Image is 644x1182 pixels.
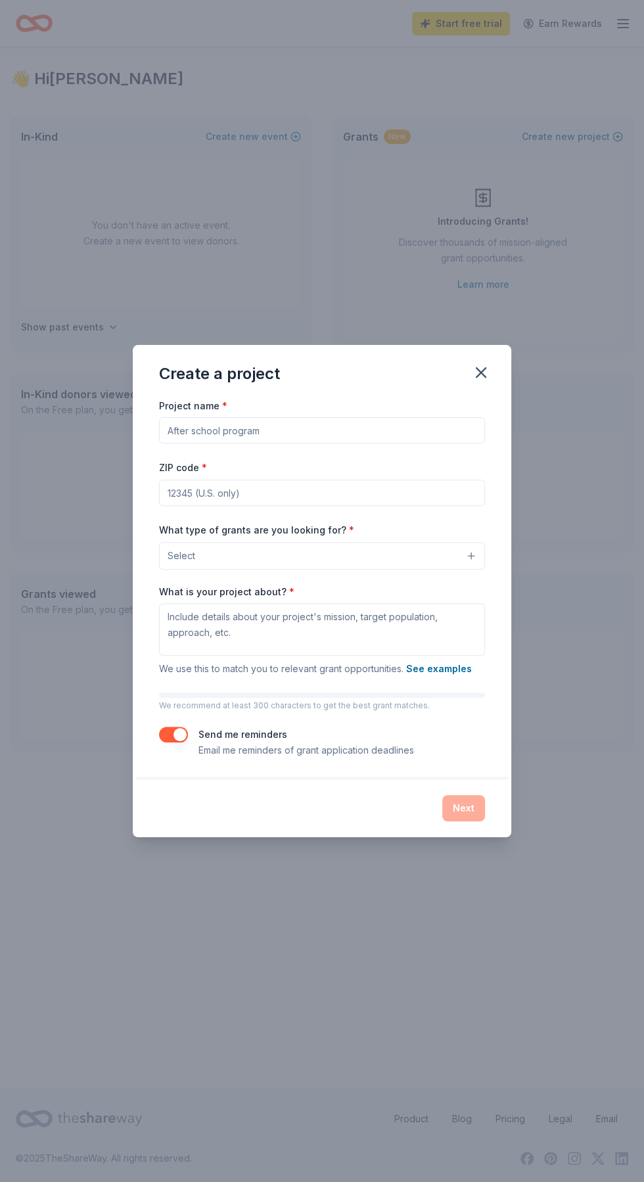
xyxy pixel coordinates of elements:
[159,399,227,413] label: Project name
[159,663,472,674] span: We use this to match you to relevant grant opportunities.
[198,729,287,740] label: Send me reminders
[159,480,485,506] input: 12345 (U.S. only)
[159,524,354,537] label: What type of grants are you looking for?
[406,661,472,677] button: See examples
[159,461,207,474] label: ZIP code
[198,742,414,758] p: Email me reminders of grant application deadlines
[159,542,485,570] button: Select
[159,700,485,711] p: We recommend at least 300 characters to get the best grant matches.
[168,548,195,564] span: Select
[159,417,485,443] input: After school program
[159,363,280,384] div: Create a project
[159,585,294,599] label: What is your project about?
